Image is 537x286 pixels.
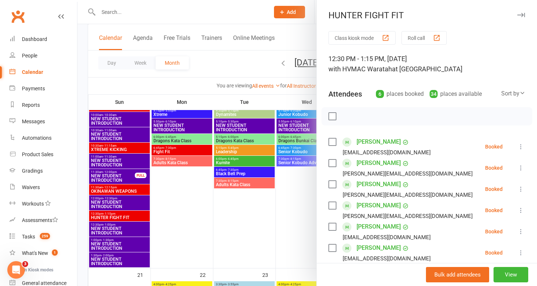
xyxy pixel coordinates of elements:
a: Clubworx [9,7,27,26]
a: Messages [9,113,77,130]
div: [EMAIL_ADDRESS][DOMAIN_NAME] [343,148,431,157]
div: Booked [485,229,503,234]
button: View [494,267,528,282]
div: [PERSON_NAME][EMAIL_ADDRESS][DOMAIN_NAME] [343,190,473,200]
a: Calendar [9,64,77,80]
a: Automations [9,130,77,146]
div: People [22,53,37,59]
div: Tasks [22,234,35,240]
div: Gradings [22,168,43,174]
a: Product Sales [9,146,77,163]
div: Automations [22,135,52,141]
a: Workouts [9,196,77,212]
div: places available [430,89,482,99]
a: People [9,48,77,64]
span: 1 [52,249,58,256]
div: 12:30 PM - 1:15 PM, [DATE] [328,54,525,74]
div: Sort by [501,89,525,98]
a: [PERSON_NAME] [357,136,401,148]
div: Booked [485,250,503,255]
div: [EMAIL_ADDRESS][DOMAIN_NAME] [343,254,431,263]
div: Calendar [22,69,43,75]
div: Workouts [22,201,44,207]
a: Assessments [9,212,77,229]
div: [PERSON_NAME][EMAIL_ADDRESS][DOMAIN_NAME] [343,169,473,178]
a: Gradings [9,163,77,179]
div: 34 [430,90,438,98]
a: [PERSON_NAME] [357,221,401,233]
a: [PERSON_NAME] [357,157,401,169]
div: Dashboard [22,36,47,42]
div: Waivers [22,184,40,190]
a: Reports [9,97,77,113]
div: Product Sales [22,151,53,157]
button: Class kiosk mode [328,31,396,45]
div: [PERSON_NAME][EMAIL_ADDRESS][DOMAIN_NAME] [343,211,473,221]
div: [EMAIL_ADDRESS][DOMAIN_NAME] [343,233,431,242]
a: Waivers [9,179,77,196]
div: What's New [22,250,48,256]
button: Bulk add attendees [426,267,489,282]
div: Booked [485,208,503,213]
a: [PERSON_NAME] [357,178,401,190]
a: Payments [9,80,77,97]
iframe: Intercom live chat [7,261,25,279]
div: places booked [376,89,424,99]
div: General attendance [22,280,66,286]
button: Roll call [401,31,447,45]
span: 259 [40,233,50,239]
div: Messages [22,118,45,124]
a: Tasks 259 [9,229,77,245]
div: Booked [485,187,503,192]
div: Booked [485,165,503,170]
span: with HVMAC Waratah [328,65,392,73]
a: [PERSON_NAME] [357,200,401,211]
div: Booked [485,144,503,149]
a: What's New1 [9,245,77,261]
span: 3 [22,261,28,267]
div: Reports [22,102,40,108]
div: HUNTER FIGHT FIT [317,10,537,20]
a: [PERSON_NAME] [357,242,401,254]
div: Assessments [22,217,58,223]
div: Attendees [328,89,362,99]
div: 6 [376,90,384,98]
a: Dashboard [9,31,77,48]
div: Payments [22,86,45,91]
span: at [GEOGRAPHIC_DATA] [392,65,462,73]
